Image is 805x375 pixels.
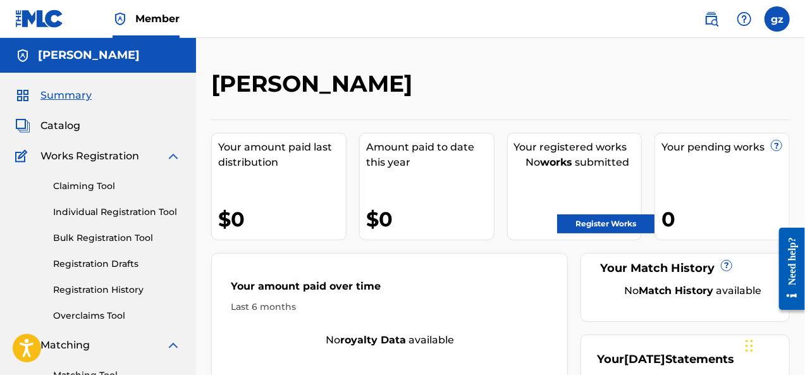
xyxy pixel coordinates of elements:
[15,88,92,103] a: SummarySummary
[53,206,181,219] a: Individual Registration Tool
[613,283,773,298] div: No available
[765,6,790,32] div: User Menu
[722,261,732,271] span: ?
[53,283,181,297] a: Registration History
[40,149,139,164] span: Works Registration
[40,338,90,353] span: Matching
[166,338,181,353] img: expand
[366,205,494,233] div: $0
[557,214,654,233] a: Register Works
[218,205,346,233] div: $0
[218,140,346,170] div: Your amount paid last distribution
[732,6,757,32] div: Help
[15,88,30,103] img: Summary
[597,351,734,368] div: Your Statements
[40,88,92,103] span: Summary
[135,11,180,26] span: Member
[166,149,181,164] img: expand
[15,118,80,133] a: CatalogCatalog
[53,231,181,245] a: Bulk Registration Tool
[40,118,80,133] span: Catalog
[704,11,719,27] img: search
[53,309,181,323] a: Overclaims Tool
[15,118,30,133] img: Catalog
[737,11,752,27] img: help
[15,338,31,353] img: Matching
[540,156,572,168] strong: works
[746,327,753,365] div: Drag
[231,300,548,314] div: Last 6 months
[514,140,642,155] div: Your registered works
[366,140,494,170] div: Amount paid to date this year
[15,149,32,164] img: Works Registration
[113,11,128,27] img: Top Rightsholder
[770,218,805,320] iframe: Resource Center
[15,9,64,28] img: MLC Logo
[53,180,181,193] a: Claiming Tool
[597,260,773,277] div: Your Match History
[15,48,30,63] img: Accounts
[661,205,789,233] div: 0
[340,334,406,346] strong: royalty data
[699,6,724,32] a: Public Search
[212,333,567,348] div: No available
[661,140,789,155] div: Your pending works
[742,314,805,375] iframe: Chat Widget
[639,285,714,297] strong: Match History
[231,279,548,300] div: Your amount paid over time
[771,140,782,151] span: ?
[514,155,642,170] div: No submitted
[624,352,665,366] span: [DATE]
[53,257,181,271] a: Registration Drafts
[38,48,140,63] h5: giovanni zorzi
[211,70,419,98] h2: [PERSON_NAME]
